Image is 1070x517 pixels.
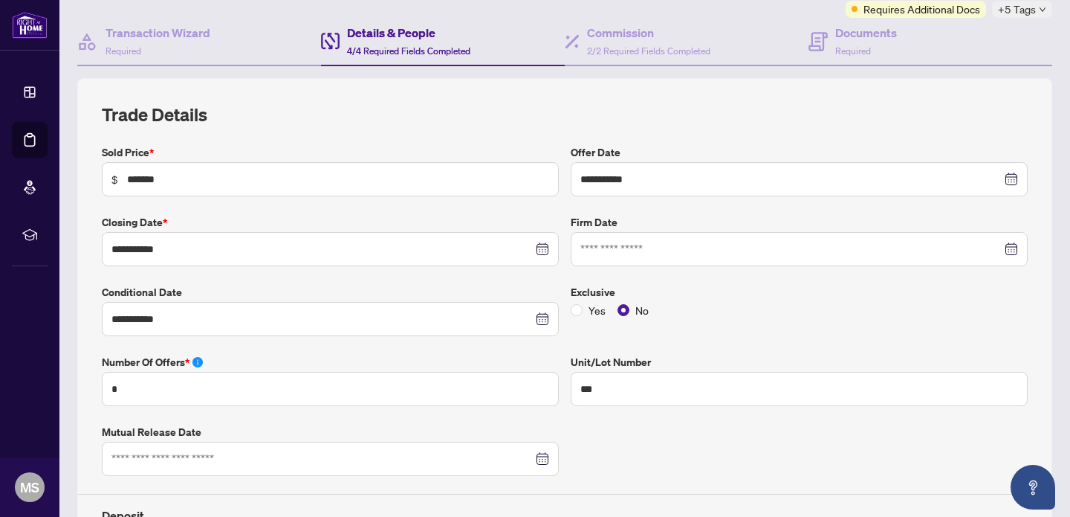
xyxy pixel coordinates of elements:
h4: Commission [587,24,710,42]
span: Required [106,45,141,57]
button: Open asap [1011,465,1055,510]
span: MS [20,477,39,498]
h4: Details & People [347,24,470,42]
label: Conditional Date [102,284,559,301]
h2: Trade Details [102,103,1028,126]
label: Sold Price [102,144,559,161]
span: Yes [583,302,612,318]
span: 4/4 Required Fields Completed [347,45,470,57]
span: No [629,302,655,318]
label: Mutual Release Date [102,424,559,440]
span: down [1039,6,1046,13]
label: Number of offers [102,354,559,370]
h4: Transaction Wizard [106,24,210,42]
span: $ [111,171,118,187]
span: Requires Additional Docs [863,1,980,17]
img: logo [12,11,48,39]
span: 2/2 Required Fields Completed [587,45,710,57]
span: Required [835,45,871,57]
span: +5 Tags [998,1,1036,18]
label: Unit/Lot Number [571,354,1028,370]
span: info-circle [192,357,203,367]
label: Closing Date [102,214,559,231]
h4: Documents [835,24,897,42]
label: Firm Date [571,214,1028,231]
label: Exclusive [571,284,1028,301]
label: Offer Date [571,144,1028,161]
